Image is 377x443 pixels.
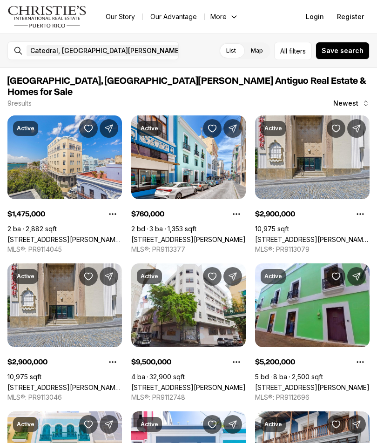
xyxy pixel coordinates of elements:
[143,10,204,23] a: Our Advantage
[243,42,270,59] label: Map
[100,119,118,138] button: Share Property
[264,273,282,280] p: Active
[17,273,34,280] p: Active
[203,267,222,286] button: Save Property: 201 TETUAN ST
[7,100,32,107] p: 9 results
[103,353,122,371] button: Property options
[141,125,158,132] p: Active
[316,42,370,60] button: Save search
[100,267,118,286] button: Share Property
[17,125,34,132] p: Active
[131,383,246,391] a: 201 TETUAN ST, SAN JUAN PR, 00901
[79,119,98,138] button: Save Property: 254 SAN JOSE #FLOOR 5
[351,353,370,371] button: Property options
[280,46,287,56] span: All
[327,267,345,286] button: Save Property: 209 SAN FRANCISCO ST
[255,383,370,391] a: 209 SAN FRANCISCO ST, SAN JUAN PR, 00901
[351,205,370,223] button: Property options
[347,119,366,138] button: Share Property
[205,10,244,23] button: More
[7,6,87,28] img: logo
[289,46,306,56] span: filters
[328,94,375,113] button: Newest
[300,7,330,26] button: Login
[227,205,246,223] button: Property options
[264,125,282,132] p: Active
[274,42,312,60] button: Allfilters
[347,267,366,286] button: Share Property
[306,13,324,20] span: Login
[7,76,366,97] span: [GEOGRAPHIC_DATA], [GEOGRAPHIC_DATA][PERSON_NAME] Antiguo Real Estate & Homes for Sale
[223,267,242,286] button: Share Property
[327,119,345,138] button: Save Property: 201-202 TIZOL ST
[131,235,246,243] a: 203 FORTALEZA ST #4, SAN JUAN PR, 00901
[322,47,364,54] span: Save search
[223,119,242,138] button: Share Property
[219,42,243,59] label: List
[98,10,142,23] a: Our Story
[103,205,122,223] button: Property options
[227,353,246,371] button: Property options
[7,383,122,391] a: 201-202 TIZOL ST, SAN JUAN PR, 00901
[203,119,222,138] button: Save Property: 203 FORTALEZA ST #4
[337,13,364,20] span: Register
[333,100,358,107] span: Newest
[141,273,158,280] p: Active
[331,7,370,26] button: Register
[7,235,122,243] a: 254 SAN JOSE #FLOOR 5, OLD SAN JUAN PR, 00901
[79,267,98,286] button: Save Property: 201-202 TIZOL ST
[255,235,370,243] a: 201-202 TIZOL ST, SAN JUAN PR, 00901
[30,47,251,54] span: Catedral, [GEOGRAPHIC_DATA][PERSON_NAME], [GEOGRAPHIC_DATA]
